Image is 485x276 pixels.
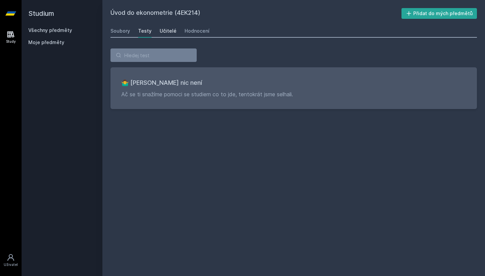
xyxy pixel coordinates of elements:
a: Testy [138,24,152,38]
span: Moje předměty [28,39,64,46]
div: Soubory [110,28,130,34]
h3: 🤷‍♂️ [PERSON_NAME] nic není [121,78,466,88]
div: Učitelé [160,28,176,34]
div: Uživatel [4,262,18,267]
div: Testy [138,28,152,34]
a: Hodnocení [185,24,209,38]
button: Přidat do mých předmětů [401,8,477,19]
a: Učitelé [160,24,176,38]
a: Všechny předměty [28,27,72,33]
input: Hledej test [110,48,197,62]
div: Hodnocení [185,28,209,34]
a: Uživatel [1,250,20,271]
p: Ač se ti snažíme pomoci se studiem co to jde, tentokrát jsme selhali. [121,90,466,98]
a: Study [1,27,20,47]
h2: Úvod do ekonometrie (4EK214) [110,8,401,19]
div: Study [6,39,16,44]
a: Soubory [110,24,130,38]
